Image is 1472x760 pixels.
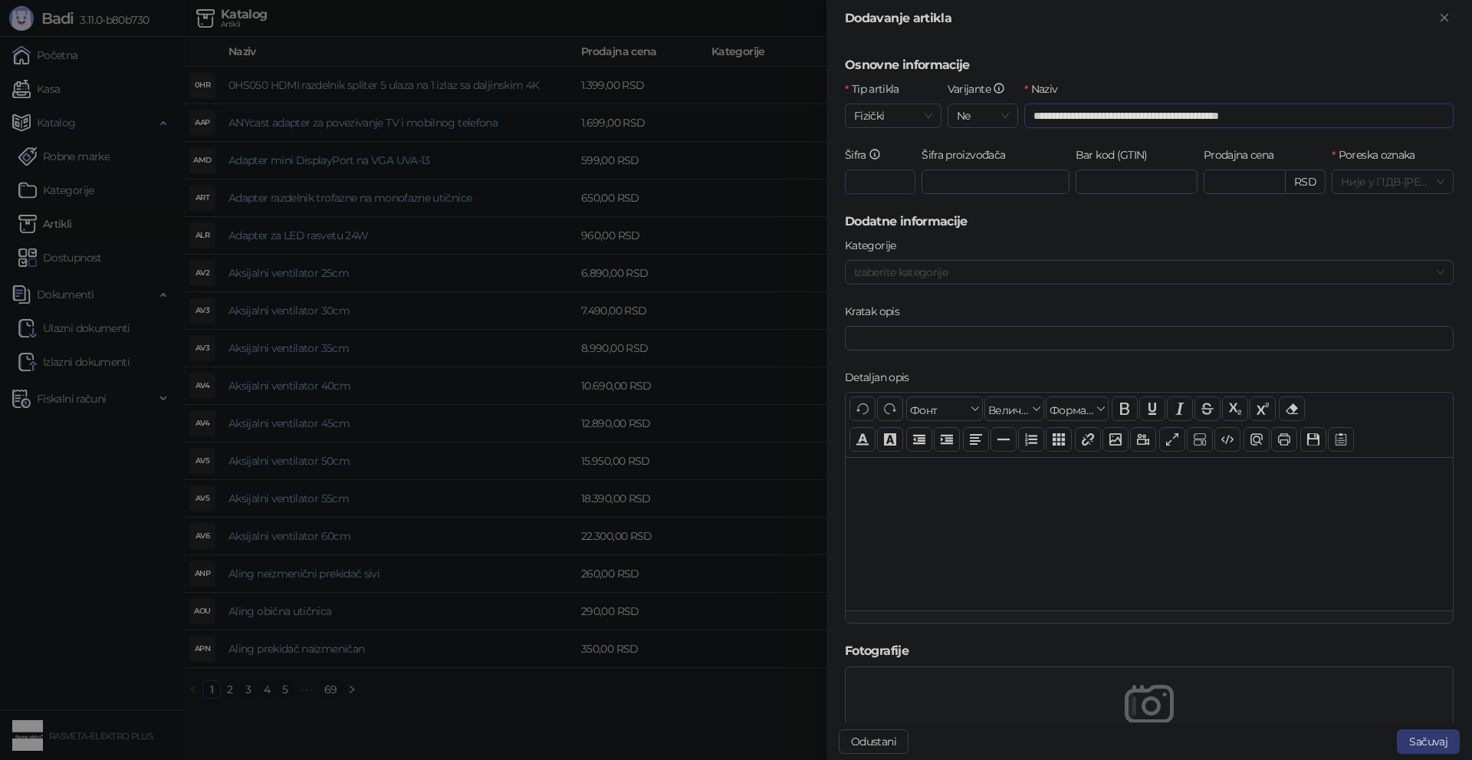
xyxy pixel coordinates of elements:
button: Извлачење [906,427,932,452]
label: Kategorije [845,237,905,254]
label: Kratak opis [845,303,909,320]
button: Табела [1046,427,1072,452]
button: Увлачење [934,427,960,452]
button: Sačuvaj [1397,729,1460,754]
label: Prodajna cena [1204,146,1283,163]
input: Bar kod (GTIN) [1076,169,1198,194]
button: Боја позадине [877,427,903,452]
label: Tip artikla [845,81,909,97]
button: Zatvori [1435,9,1454,28]
button: Прикажи блокове [1187,427,1213,452]
button: Веза [1075,427,1101,452]
button: Експонент [1250,396,1276,421]
button: Прецртано [1194,396,1221,421]
button: Видео [1130,427,1156,452]
div: Dodavanje artikla [845,9,1435,28]
h5: Dodatne informacije [845,212,1454,231]
button: Боја текста [849,427,876,452]
label: Bar kod (GTIN) [1076,146,1157,163]
label: Detaljan opis [845,369,918,386]
button: Понови [877,396,903,421]
button: Искошено [1167,396,1193,421]
label: Naziv [1024,81,1067,97]
input: Naziv [1024,104,1454,128]
button: Приказ кода [1214,427,1240,452]
button: Формати [1046,396,1109,421]
label: Poreska oznaka [1332,146,1424,163]
button: Подебљано [1112,396,1138,421]
span: Није у ПДВ - [PERSON_NAME] ( 0,00 %) [1341,170,1444,193]
button: Уклони формат [1279,396,1305,421]
button: Сачувај [1300,427,1326,452]
button: Индексирано [1222,396,1248,421]
button: Величина [984,396,1044,421]
span: Ne [957,104,1009,127]
h5: Osnovne informacije [845,56,1454,74]
button: Приказ преко целог екрана [1159,427,1185,452]
button: Поравнање [963,427,989,452]
h5: Fotografije [845,642,1454,660]
button: Поврати [849,396,876,421]
span: Fizički [854,104,932,127]
button: Подвучено [1139,396,1165,421]
input: Šifra proizvođača [922,169,1069,194]
button: Слика [1102,427,1129,452]
div: RSD [1286,169,1326,194]
button: Хоризонтална линија [991,427,1017,452]
img: empty [1125,679,1174,729]
button: Листа [1018,427,1044,452]
button: Odustani [839,729,909,754]
input: Kratak opis [845,326,1454,350]
button: Штампај [1271,427,1297,452]
button: Шаблон [1328,427,1354,452]
button: Фонт [906,396,983,421]
label: Varijante [948,81,1015,97]
button: Преглед [1244,427,1270,452]
label: Šifra proizvođača [922,146,1015,163]
label: Šifra [845,146,891,163]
